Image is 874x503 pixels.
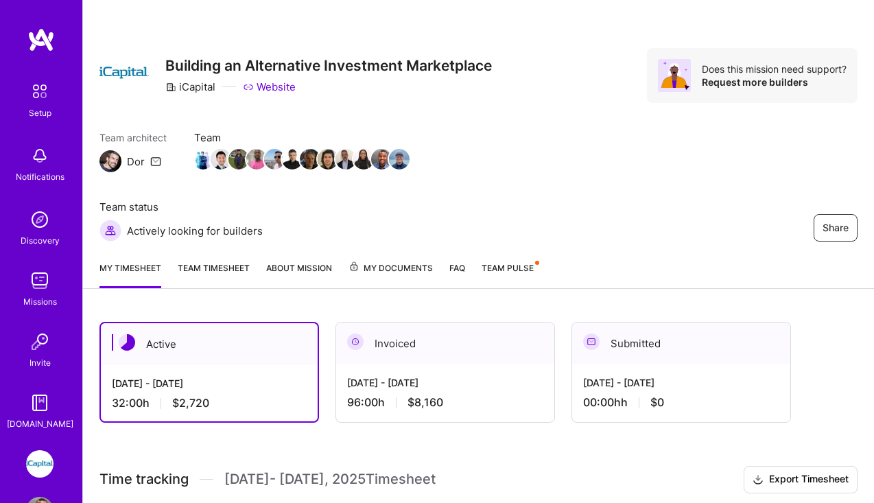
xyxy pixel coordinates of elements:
[572,323,790,364] div: Submitted
[349,261,433,276] span: My Documents
[194,148,212,171] a: Team Member Avatar
[224,471,436,488] span: [DATE] - [DATE] , 2025 Timesheet
[99,220,121,242] img: Actively looking for builders
[265,148,283,171] a: Team Member Avatar
[150,156,161,167] i: icon Mail
[335,149,356,169] img: Team Member Avatar
[165,82,176,93] i: icon CompanyGray
[300,149,320,169] img: Team Member Avatar
[26,389,54,417] img: guide book
[112,376,307,390] div: [DATE] - [DATE]
[282,149,303,169] img: Team Member Avatar
[228,149,249,169] img: Team Member Avatar
[449,261,465,288] a: FAQ
[230,148,248,171] a: Team Member Avatar
[29,355,51,370] div: Invite
[823,221,849,235] span: Share
[26,142,54,169] img: bell
[99,48,149,97] img: Company Logo
[21,233,60,248] div: Discovery
[318,149,338,169] img: Team Member Avatar
[127,154,145,169] div: Dor
[337,148,355,171] a: Team Member Avatar
[390,148,408,171] a: Team Member Avatar
[99,261,161,288] a: My timesheet
[658,59,691,92] img: Avatar
[482,263,534,273] span: Team Pulse
[212,148,230,171] a: Team Member Avatar
[347,334,364,350] img: Invoiced
[814,214,858,242] button: Share
[264,149,285,169] img: Team Member Avatar
[355,148,373,171] a: Team Member Avatar
[347,375,543,390] div: [DATE] - [DATE]
[99,200,263,214] span: Team status
[99,130,167,145] span: Team architect
[353,149,374,169] img: Team Member Avatar
[408,395,443,410] span: $8,160
[194,130,408,145] span: Team
[193,149,213,169] img: Team Member Avatar
[23,450,57,478] a: iCapital: Building an Alternative Investment Marketplace
[482,261,538,288] a: Team Pulse
[16,169,64,184] div: Notifications
[101,323,318,365] div: Active
[23,294,57,309] div: Missions
[583,375,779,390] div: [DATE] - [DATE]
[301,148,319,171] a: Team Member Avatar
[211,149,231,169] img: Team Member Avatar
[26,267,54,294] img: teamwork
[119,334,135,351] img: Active
[165,80,215,94] div: iCapital
[243,80,296,94] a: Website
[371,149,392,169] img: Team Member Avatar
[7,417,73,431] div: [DOMAIN_NAME]
[178,261,250,288] a: Team timesheet
[583,334,600,350] img: Submitted
[172,396,209,410] span: $2,720
[127,224,263,238] span: Actively looking for builders
[702,62,847,75] div: Does this mission need support?
[99,150,121,172] img: Team Architect
[29,106,51,120] div: Setup
[26,206,54,233] img: discovery
[349,261,433,288] a: My Documents
[753,473,764,487] i: icon Download
[26,328,54,355] img: Invite
[283,148,301,171] a: Team Member Avatar
[389,149,410,169] img: Team Member Avatar
[744,466,858,493] button: Export Timesheet
[266,261,332,288] a: About Mission
[319,148,337,171] a: Team Member Avatar
[25,77,54,106] img: setup
[246,149,267,169] img: Team Member Avatar
[583,395,779,410] div: 00:00h h
[336,323,554,364] div: Invoiced
[702,75,847,89] div: Request more builders
[248,148,265,171] a: Team Member Avatar
[347,395,543,410] div: 96:00 h
[112,396,307,410] div: 32:00 h
[373,148,390,171] a: Team Member Avatar
[165,57,492,74] h3: Building an Alternative Investment Marketplace
[99,471,189,488] span: Time tracking
[27,27,55,52] img: logo
[26,450,54,478] img: iCapital: Building an Alternative Investment Marketplace
[650,395,664,410] span: $0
